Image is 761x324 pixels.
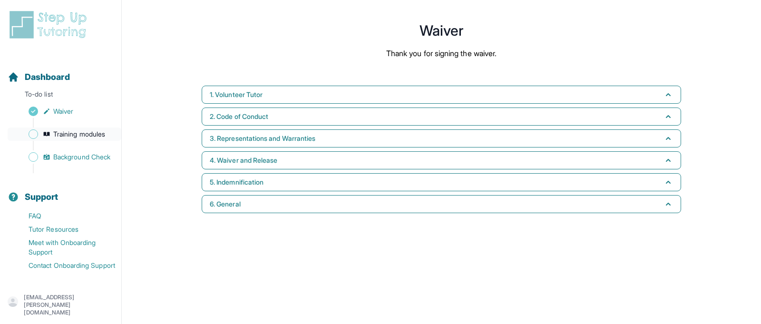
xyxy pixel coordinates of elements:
[210,112,268,121] span: 2. Code of Conduct
[4,175,117,207] button: Support
[25,70,70,84] span: Dashboard
[53,107,73,116] span: Waiver
[8,259,121,272] a: Contact Onboarding Support
[8,223,121,236] a: Tutor Resources
[202,108,681,126] button: 2. Code of Conduct
[8,10,92,40] img: logo
[8,236,121,259] a: Meet with Onboarding Support
[53,129,105,139] span: Training modules
[24,294,114,316] p: [EMAIL_ADDRESS][PERSON_NAME][DOMAIN_NAME]
[8,128,121,141] a: Training modules
[8,105,121,118] a: Waiver
[210,134,315,143] span: 3. Representations and Warranties
[53,152,110,162] span: Background Check
[4,89,117,103] p: To-do list
[8,209,121,223] a: FAQ
[202,86,681,104] button: 1. Volunteer Tutor
[202,129,681,147] button: 3. Representations and Warranties
[25,190,59,204] span: Support
[202,173,681,191] button: 5. Indemnification
[8,294,114,316] button: [EMAIL_ADDRESS][PERSON_NAME][DOMAIN_NAME]
[8,150,121,164] a: Background Check
[4,55,117,88] button: Dashboard
[210,90,263,99] span: 1. Volunteer Tutor
[386,48,497,59] p: Thank you for signing the waiver.
[202,151,681,169] button: 4. Waiver and Release
[202,195,681,213] button: 6. General
[210,177,263,187] span: 5. Indemnification
[210,156,277,165] span: 4. Waiver and Release
[198,25,685,36] h1: Waiver
[210,199,241,209] span: 6. General
[8,70,70,84] a: Dashboard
